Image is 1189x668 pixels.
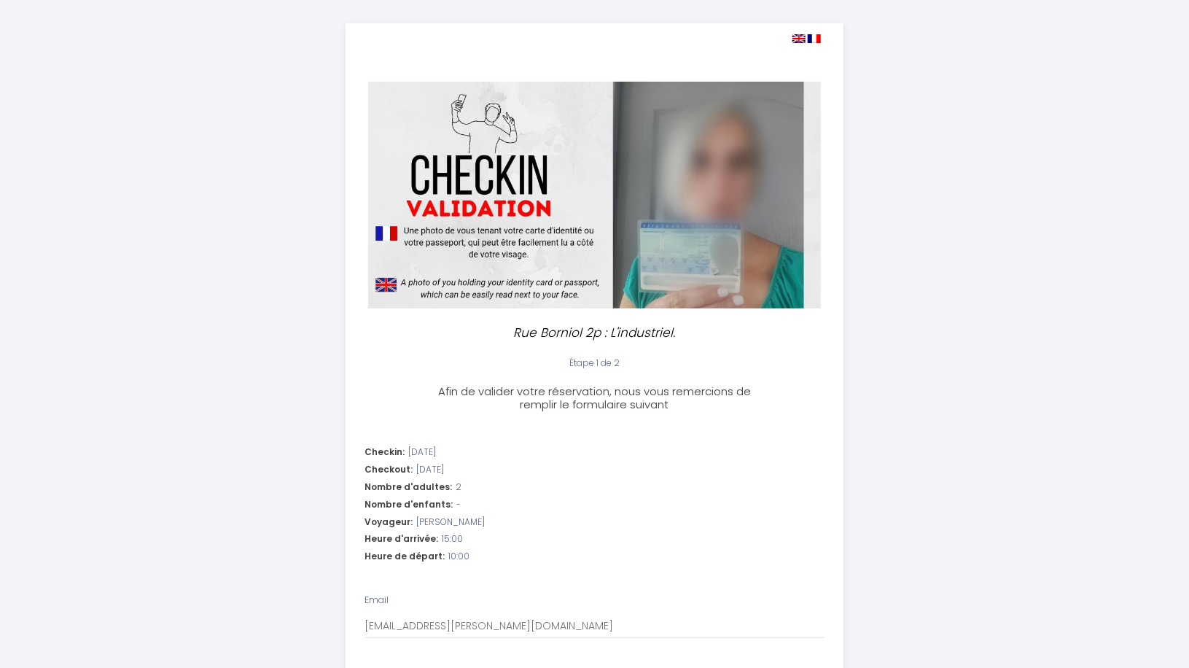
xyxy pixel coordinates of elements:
[792,34,806,43] img: en.png
[365,446,405,459] span: Checkin:
[365,532,438,546] span: Heure d'arrivée:
[569,357,620,369] span: Étape 1 de 2
[416,463,444,477] span: [DATE]
[365,550,445,564] span: Heure de départ:
[456,481,461,494] span: 2
[456,498,461,512] span: -
[442,532,463,546] span: 15:00
[365,498,453,512] span: Nombre d'enfants:
[365,594,389,607] label: Email
[365,481,452,494] span: Nombre d'adultes:
[365,516,413,529] span: Voyageur:
[408,446,436,459] span: [DATE]
[808,34,821,43] img: fr.png
[439,323,751,343] p: Rue Borniol 2p : L'industriel.
[448,550,469,564] span: 10:00
[438,384,751,412] span: Afin de valider votre réservation, nous vous remercions de remplir le formulaire suivant
[416,516,485,529] span: [PERSON_NAME]
[365,463,413,477] span: Checkout:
